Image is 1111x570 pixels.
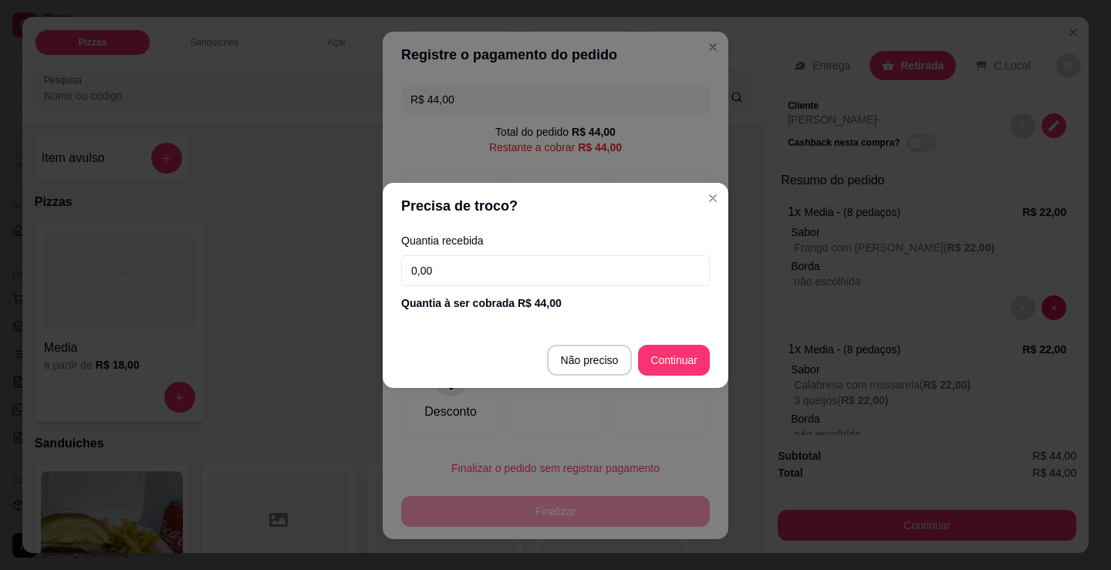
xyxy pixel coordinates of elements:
div: Quantia à ser cobrada R$ 44,00 [401,295,710,311]
button: Continuar [638,345,710,376]
button: Não preciso [547,345,633,376]
label: Quantia recebida [401,235,710,246]
header: Precisa de troco? [383,183,728,229]
button: Close [701,186,725,211]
